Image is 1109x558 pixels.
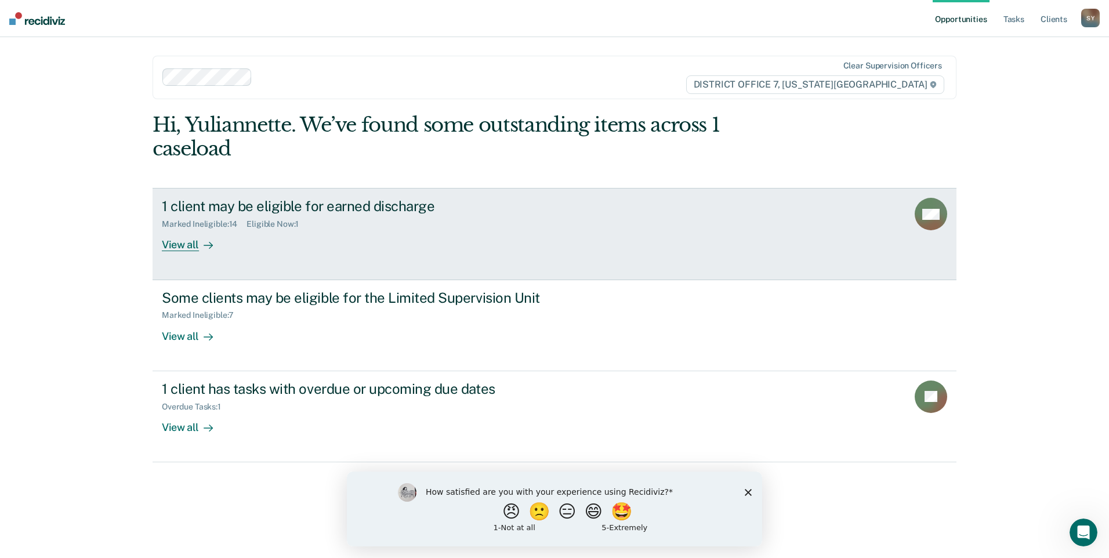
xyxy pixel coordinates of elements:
[162,219,247,229] div: Marked Ineligible : 14
[347,472,762,546] iframe: Survey by Kim from Recidiviz
[162,289,569,306] div: Some clients may be eligible for the Limited Supervision Unit
[1081,9,1100,27] div: S Y
[153,188,956,280] a: 1 client may be eligible for earned dischargeMarked Ineligible:14Eligible Now:1View all
[162,310,242,320] div: Marked Ineligible : 7
[9,12,65,25] img: Recidiviz
[1081,9,1100,27] button: SY
[153,371,956,462] a: 1 client has tasks with overdue or upcoming due datesOverdue Tasks:1View all
[1070,519,1097,546] iframe: Intercom live chat
[686,75,944,94] span: DISTRICT OFFICE 7, [US_STATE][GEOGRAPHIC_DATA]
[153,280,956,371] a: Some clients may be eligible for the Limited Supervision UnitMarked Ineligible:7View all
[162,411,227,434] div: View all
[153,113,796,161] div: Hi, Yuliannette. We’ve found some outstanding items across 1 caseload
[162,320,227,343] div: View all
[162,229,227,252] div: View all
[162,198,569,215] div: 1 client may be eligible for earned discharge
[162,381,569,397] div: 1 client has tasks with overdue or upcoming due dates
[247,219,308,229] div: Eligible Now : 1
[162,402,230,412] div: Overdue Tasks : 1
[843,61,942,71] div: Clear supervision officers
